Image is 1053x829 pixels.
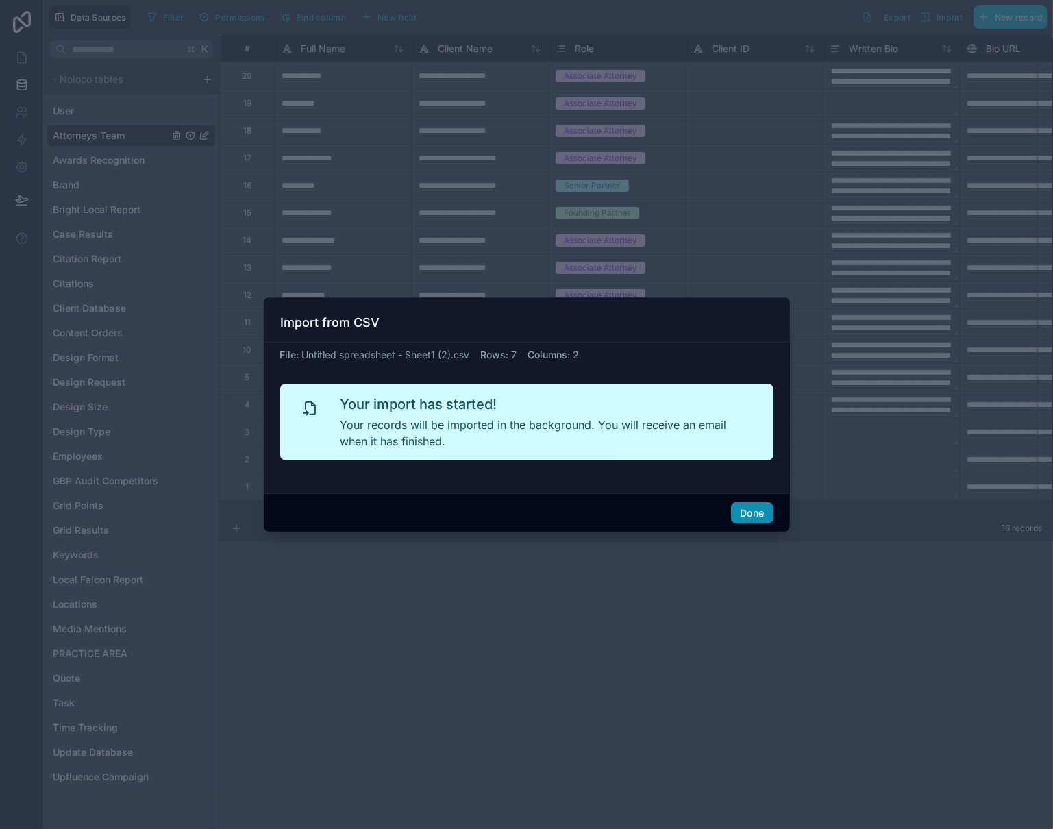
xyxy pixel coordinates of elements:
[573,349,580,360] span: 2
[528,349,571,360] span: Columns :
[731,502,773,524] button: Done
[340,417,752,449] p: Your records will be imported in the background. You will receive an email when it has finished.
[481,349,509,360] span: Rows :
[280,349,299,360] span: File :
[340,395,752,414] h2: Your import has started!
[512,349,517,360] span: 7
[281,314,380,331] h3: Import from CSV
[302,349,470,360] span: Untitled spreadsheet - Sheet1 (2).csv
